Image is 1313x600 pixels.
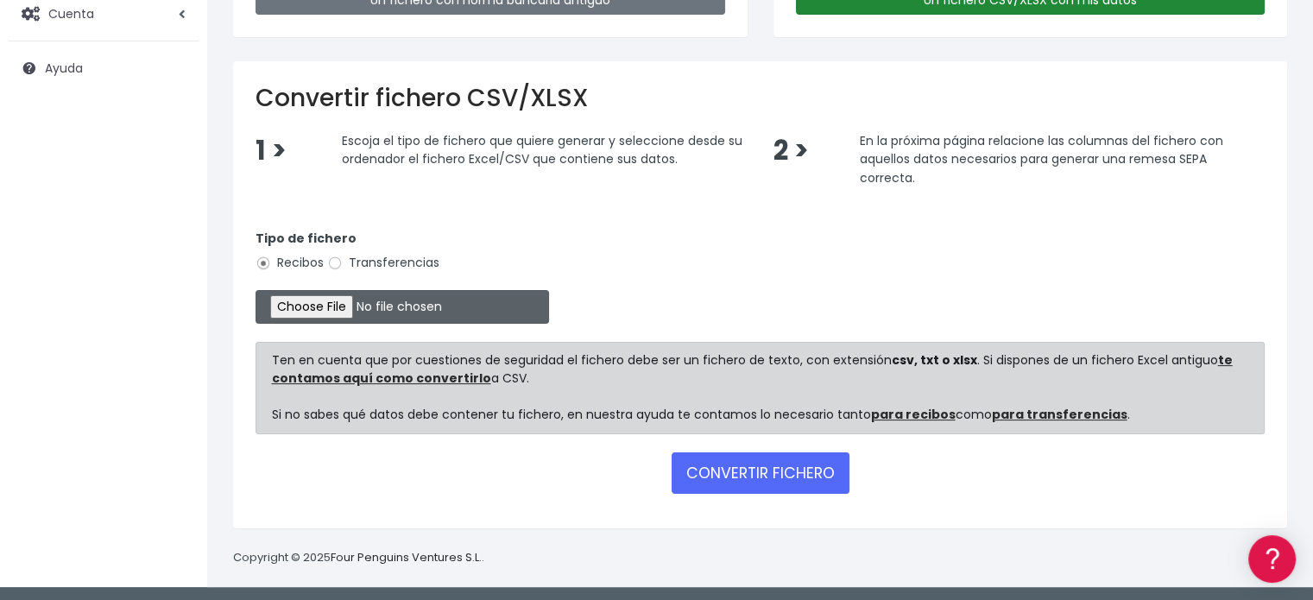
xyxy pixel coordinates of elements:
a: te contamos aquí como convertirlo [272,351,1233,387]
span: En la próxima página relacione las columnas del fichero con aquellos datos necesarios para genera... [859,131,1222,186]
a: Four Penguins Ventures S.L. [331,549,482,565]
a: Ayuda [9,50,199,86]
div: Facturación [17,343,328,359]
strong: Tipo de fichero [256,230,357,247]
span: Escoja el tipo de fichero que quiere generar y seleccione desde su ordenador el fichero Excel/CSV... [342,131,742,167]
a: Información general [17,147,328,174]
a: para recibos [871,406,956,423]
a: Problemas habituales [17,245,328,272]
a: API [17,441,328,468]
h2: Convertir fichero CSV/XLSX [256,84,1265,113]
span: 2 > [773,132,808,169]
button: Contáctanos [17,462,328,492]
span: Cuenta [48,4,94,22]
div: Ten en cuenta que por cuestiones de seguridad el fichero debe ser un fichero de texto, con extens... [256,342,1265,434]
div: Información general [17,120,328,136]
a: Videotutoriales [17,272,328,299]
label: Transferencias [327,254,439,272]
a: POWERED BY ENCHANT [237,497,332,514]
label: Recibos [256,254,324,272]
a: Formatos [17,218,328,245]
a: para transferencias [992,406,1127,423]
div: Programadores [17,414,328,431]
a: General [17,370,328,397]
span: 1 > [256,132,287,169]
div: Convertir ficheros [17,191,328,207]
button: CONVERTIR FICHERO [672,452,849,494]
p: Copyright © 2025 . [233,549,484,567]
strong: csv, txt o xlsx [892,351,977,369]
span: Ayuda [45,60,83,77]
a: Perfiles de empresas [17,299,328,325]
